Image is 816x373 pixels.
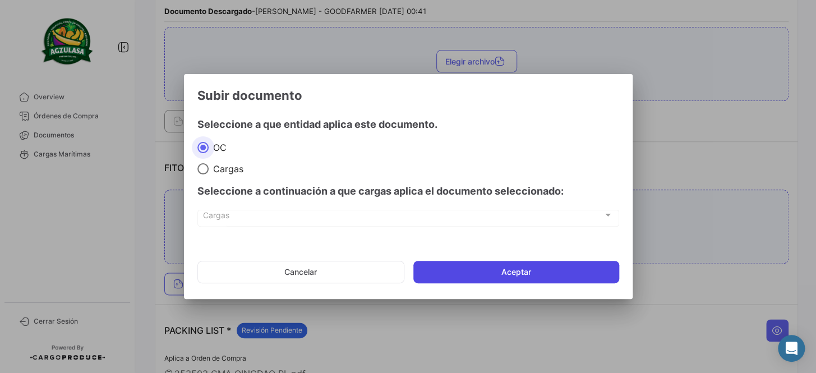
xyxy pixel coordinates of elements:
[197,183,619,199] h4: Seleccione a continuación a que cargas aplica el documento seleccionado:
[197,88,619,103] h3: Subir documento
[209,142,227,153] span: OC
[197,117,619,132] h4: Seleccione a que entidad aplica este documento.
[197,261,404,283] button: Cancelar
[778,335,805,362] div: Abrir Intercom Messenger
[209,163,243,174] span: Cargas
[413,261,619,283] button: Aceptar
[203,213,603,222] span: Cargas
